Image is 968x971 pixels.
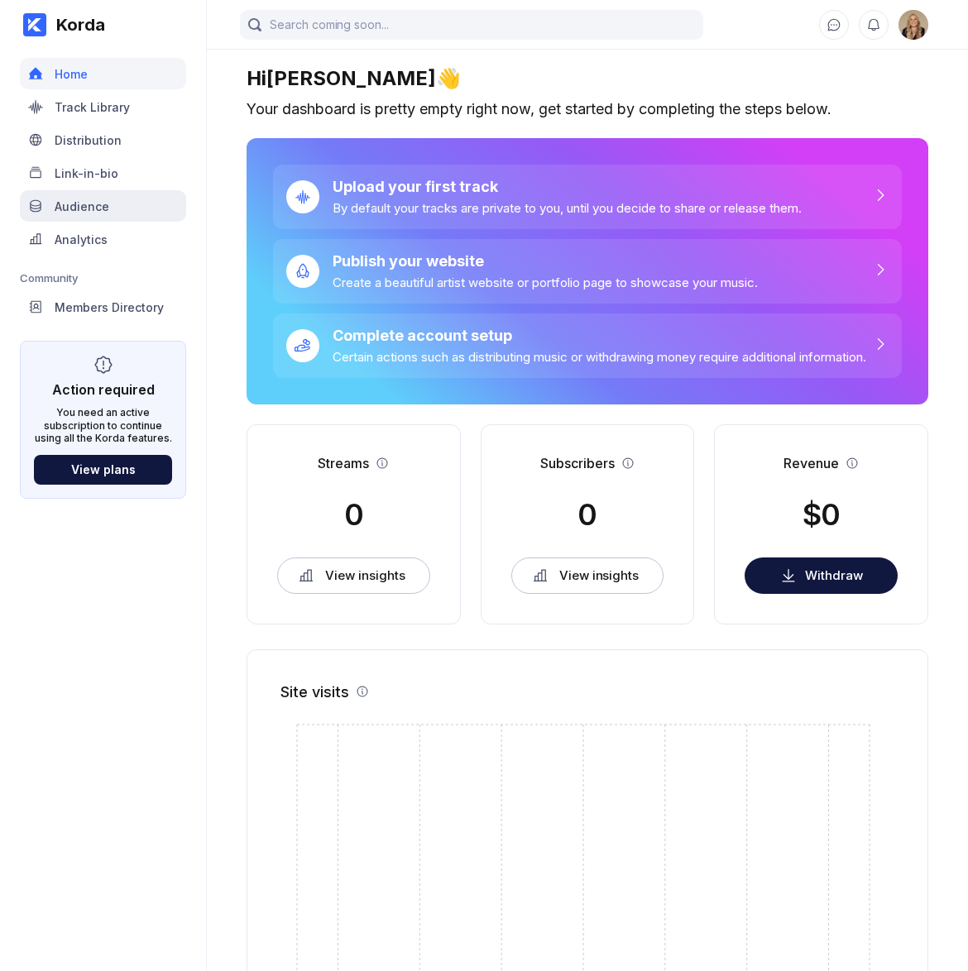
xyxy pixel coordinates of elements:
[20,91,186,124] a: Track Library
[333,252,758,270] div: Publish your website
[20,58,186,91] a: Home
[20,223,186,256] a: Analytics
[34,455,172,485] button: View plans
[784,455,839,471] div: Revenue
[55,133,122,147] div: Distribution
[333,275,758,290] div: Create a beautiful artist website or portfolio page to showcase your music.
[55,100,130,114] div: Track Library
[805,567,863,583] div: Withdraw
[20,271,186,285] div: Community
[55,232,108,246] div: Analytics
[333,200,802,216] div: By default your tracks are private to you, until you decide to share or release them.
[34,406,172,445] div: You need an active subscription to continue using all the Korda features.
[52,381,155,398] div: Action required
[20,157,186,190] a: Link-in-bio
[273,239,902,304] a: Publish your websiteCreate a beautiful artist website or portfolio page to showcase your music.
[55,67,88,81] div: Home
[20,124,186,157] a: Distribution
[899,10,928,40] div: Alina Verbenchuk
[333,349,866,365] div: Certain actions such as distributing music or withdrawing money require additional information.
[273,165,902,229] a: Upload your first trackBy default your tracks are private to you, until you decide to share or re...
[325,567,405,584] div: View insights
[899,10,928,40] img: 160x160
[240,10,703,40] input: Search coming soon...
[333,178,802,195] div: Upload your first track
[55,199,109,213] div: Audience
[559,567,639,584] div: View insights
[540,455,615,471] div: Subscribers
[247,100,928,118] div: Your dashboard is pretty empty right now, get started by completing the steps below.
[333,327,866,344] div: Complete account setup
[20,291,186,324] a: Members Directory
[55,166,118,180] div: Link-in-bio
[577,496,597,533] div: 0
[745,557,898,594] button: Withdraw
[71,462,136,476] div: View plans
[55,300,164,314] div: Members Directory
[247,66,928,90] div: Hi [PERSON_NAME] 👋
[344,496,363,533] div: 0
[280,683,349,701] div: Site visits
[277,557,430,594] button: View insights
[46,15,105,35] div: Korda
[273,313,902,378] a: Complete account setupCertain actions such as distributing music or withdrawing money require add...
[511,557,664,594] button: View insights
[20,190,186,223] a: Audience
[318,455,369,471] div: Streams
[803,496,840,533] div: $0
